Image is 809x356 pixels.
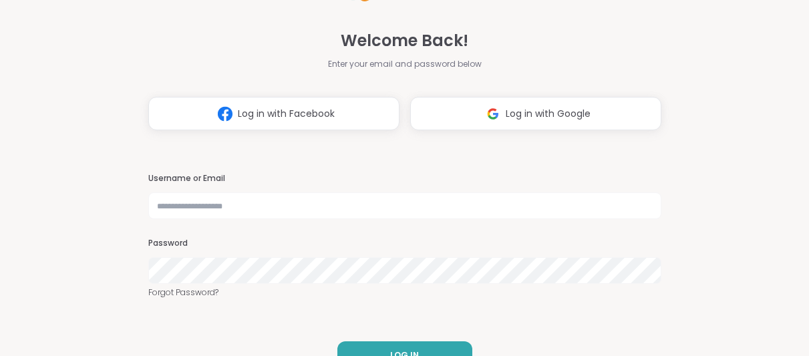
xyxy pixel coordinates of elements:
[341,29,468,53] span: Welcome Back!
[148,238,661,249] h3: Password
[238,107,335,121] span: Log in with Facebook
[328,58,482,70] span: Enter your email and password below
[506,107,591,121] span: Log in with Google
[148,287,661,299] a: Forgot Password?
[148,173,661,184] h3: Username or Email
[480,102,506,126] img: ShareWell Logomark
[148,97,399,130] button: Log in with Facebook
[410,97,661,130] button: Log in with Google
[212,102,238,126] img: ShareWell Logomark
